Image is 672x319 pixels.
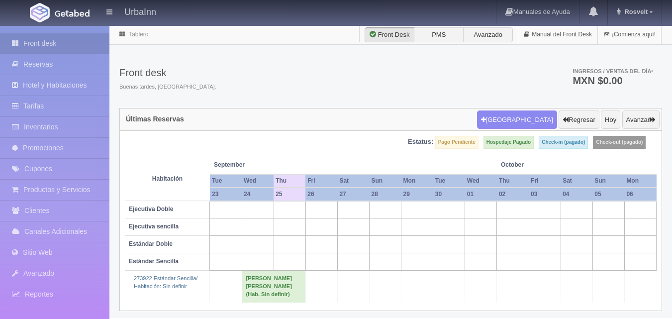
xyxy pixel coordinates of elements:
th: 28 [370,188,401,201]
th: Fri [305,174,337,188]
h3: Front desk [119,67,216,78]
h4: UrbaInn [124,5,156,17]
th: Wed [465,174,497,188]
th: Sun [370,174,401,188]
th: 05 [592,188,624,201]
button: [GEOGRAPHIC_DATA] [477,110,557,129]
b: Estándar Doble [129,240,173,247]
th: Sat [337,174,369,188]
th: 23 [210,188,242,201]
th: Tue [210,174,242,188]
a: Manual del Front Desk [518,25,597,44]
a: Tablero [129,31,148,38]
b: Ejecutiva sencilla [129,223,179,230]
th: 30 [433,188,465,201]
button: Hoy [601,110,620,129]
th: 04 [561,188,592,201]
a: ¡Comienza aquí! [598,25,661,44]
th: Mon [401,174,433,188]
span: Rosvelt [622,8,648,15]
label: Pago Pendiente [435,136,479,149]
th: 25 [274,188,305,201]
img: Getabed [55,9,90,17]
td: [PERSON_NAME] [PERSON_NAME] (Hab. Sin definir) [242,271,305,303]
label: PMS [414,27,464,42]
span: September [214,161,270,169]
label: Avanzado [463,27,513,42]
th: Thu [274,174,305,188]
th: Mon [624,174,656,188]
h3: MXN $0.00 [573,76,653,86]
th: 26 [305,188,337,201]
th: Sat [561,174,592,188]
label: Hospedaje Pagado [483,136,534,149]
img: Getabed [30,3,50,22]
th: 01 [465,188,497,201]
th: Wed [242,174,274,188]
th: Fri [529,174,561,188]
b: Ejecutiva Doble [129,206,173,213]
th: Sun [592,174,624,188]
th: 06 [624,188,656,201]
th: 27 [337,188,369,201]
button: Regresar [559,110,599,129]
span: Buenas tardes, [GEOGRAPHIC_DATA]. [119,83,216,91]
h4: Últimas Reservas [126,115,184,123]
label: Front Desk [365,27,414,42]
th: 03 [529,188,561,201]
th: 24 [242,188,274,201]
span: October [501,161,557,169]
label: Check-in (pagado) [539,136,588,149]
label: Check-out (pagado) [593,136,646,149]
strong: Habitación [152,175,183,182]
span: Ingresos / Ventas del día [573,68,653,74]
th: 02 [497,188,529,201]
th: 29 [401,188,433,201]
b: Estándar Sencilla [129,258,179,265]
th: Tue [433,174,465,188]
button: Avanzar [622,110,660,129]
label: Estatus: [408,137,433,147]
th: Thu [497,174,529,188]
a: 273922 Estándar Sencilla/Habitación: Sin definir [134,275,197,289]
